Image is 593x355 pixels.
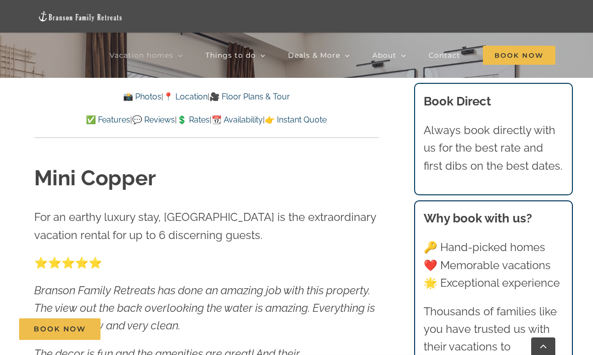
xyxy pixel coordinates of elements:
a: ✅ Features [86,115,130,125]
a: 💲 Rates [177,115,210,125]
a: Things to do [206,39,265,72]
span: Vacation homes [110,52,173,59]
a: Book Now [19,318,101,340]
span: For an earthy luxury stay, [GEOGRAPHIC_DATA] is the extraordinary vacation rental for up to 6 dis... [34,210,376,241]
span: Contact [429,52,460,59]
a: Deals & More [288,39,350,72]
a: Vacation homes [110,39,183,72]
span: Deals & More [288,52,340,59]
h1: Mini Copper [34,164,378,193]
p: | | [34,90,378,103]
img: Branson Family Retreats Logo [38,11,123,22]
span: Things to do [206,52,256,59]
p: | | | | [34,113,378,127]
span: Book Now [34,325,86,333]
a: 🎥 Floor Plans & Tour [210,92,290,101]
b: Book Direct [424,94,491,108]
a: 📸 Photos [123,92,161,101]
span: Book Now [483,46,555,65]
a: 📍 Location [163,92,208,101]
a: 📆 Availability [212,115,263,125]
a: 💬 Reviews [132,115,175,125]
p: Always book directly with us for the best rate and first dibs on the best dates. [424,122,563,175]
h3: Why book with us? [424,209,563,227]
a: 👉 Instant Quote [265,115,327,125]
a: About [372,39,406,72]
span: About [372,52,397,59]
nav: Main Menu Sticky [110,39,555,72]
p: ⭐️⭐️⭐️⭐️⭐️ [34,254,378,272]
a: Contact [429,39,460,72]
em: Branson Family Retreats has done an amazing job with this property. The view out the back overloo... [34,284,375,332]
p: 🔑 Hand-picked homes ❤️ Memorable vacations 🌟 Exceptional experience [424,239,563,292]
